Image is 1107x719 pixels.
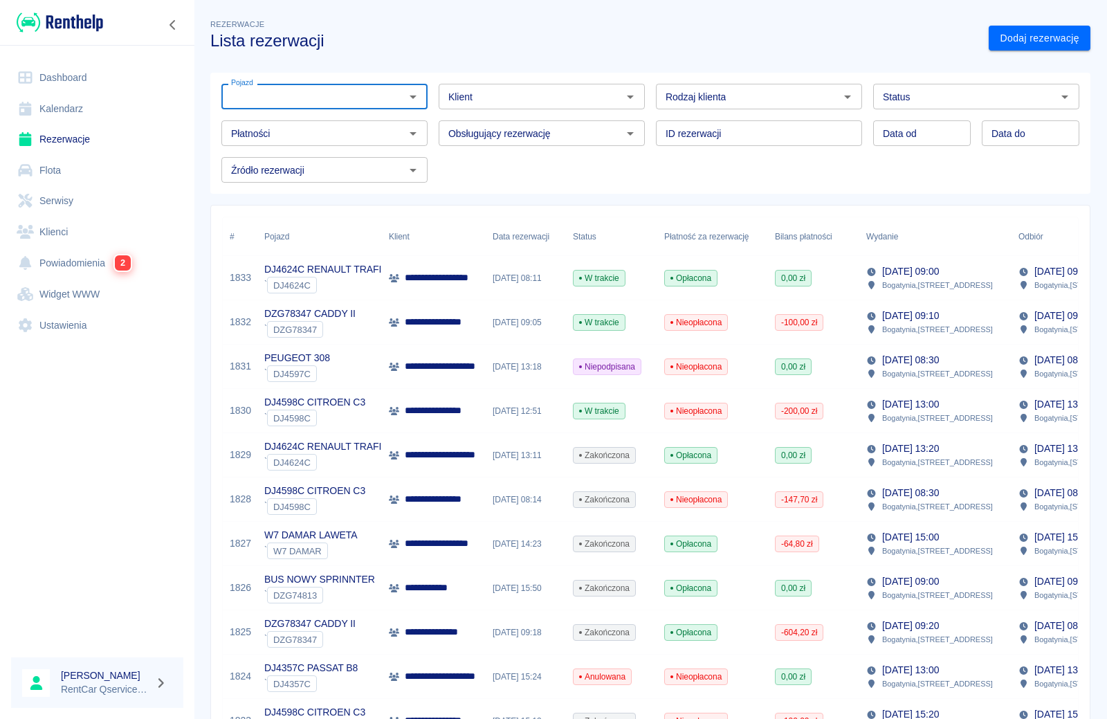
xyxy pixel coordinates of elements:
[566,217,657,256] div: Status
[389,217,410,256] div: Klient
[264,587,375,603] div: `
[665,582,717,594] span: Opłacona
[776,405,823,417] span: -200,00 zł
[264,410,365,426] div: `
[574,671,631,683] span: Anulowana
[1034,397,1091,412] p: [DATE] 13:00
[664,217,749,256] div: Płatność za rezerwację
[268,590,322,601] span: DZG74813
[621,124,640,143] button: Otwórz
[1034,619,1091,633] p: [DATE] 08:30
[486,389,566,433] div: [DATE] 12:51
[268,413,316,424] span: DJ4598C
[264,454,388,471] div: `
[264,498,365,515] div: `
[115,255,131,271] span: 2
[574,449,635,462] span: Zakończona
[230,403,251,418] a: 1830
[268,369,316,379] span: DJ4597C
[486,610,566,655] div: [DATE] 09:18
[264,395,365,410] p: DJ4598C CITROEN C3
[665,449,717,462] span: Opłacona
[574,361,641,373] span: Niepodpisana
[882,397,939,412] p: [DATE] 13:00
[665,493,727,506] span: Nieopłacona
[230,271,251,285] a: 1833
[776,493,823,506] span: -147,70 zł
[882,677,993,690] p: Bogatynia , [STREET_ADDRESS]
[264,321,356,338] div: `
[776,316,823,329] span: -100,00 zł
[776,582,811,594] span: 0,00 zł
[264,572,375,587] p: BUS NOWY SPRINNTER
[268,502,316,512] span: DJ4598C
[665,405,727,417] span: Nieopłacona
[882,500,993,513] p: Bogatynia , [STREET_ADDRESS]
[665,538,717,550] span: Opłacona
[1034,353,1091,367] p: [DATE] 08:30
[230,669,251,684] a: 1824
[665,361,727,373] span: Nieopłacona
[210,31,978,51] h3: Lista rezerwacji
[264,543,358,559] div: `
[859,217,1012,256] div: Wydanie
[1034,486,1091,500] p: [DATE] 08:30
[11,124,183,155] a: Rezerwacje
[264,439,388,454] p: DJ4624C RENAULT TRAFIC
[486,345,566,389] div: [DATE] 13:18
[231,78,253,88] label: Pojazd
[11,93,183,125] a: Kalendarz
[486,566,566,610] div: [DATE] 15:50
[17,11,103,34] img: Renthelp logo
[838,87,857,107] button: Otwórz
[573,217,596,256] div: Status
[257,217,382,256] div: Pojazd
[486,433,566,477] div: [DATE] 13:11
[621,87,640,107] button: Otwórz
[268,325,322,335] span: DZG78347
[230,625,251,639] a: 1825
[574,626,635,639] span: Zakończona
[1018,217,1043,256] div: Odbiór
[665,626,717,639] span: Opłacona
[776,626,823,639] span: -604,20 zł
[382,217,486,256] div: Klient
[61,668,149,682] h6: [PERSON_NAME]
[230,217,235,256] div: #
[873,120,971,146] input: DD.MM.YYYY
[1055,87,1074,107] button: Otwórz
[264,631,356,648] div: `
[882,530,939,545] p: [DATE] 15:00
[264,262,388,277] p: DJ4624C RENAULT TRAFIC
[1034,663,1091,677] p: [DATE] 13:00
[268,679,316,689] span: DJ4357C
[882,486,939,500] p: [DATE] 08:30
[882,456,993,468] p: Bogatynia , [STREET_ADDRESS]
[264,617,356,631] p: DZG78347 CADDY II
[574,405,625,417] span: W trakcie
[11,11,103,34] a: Renthelp logo
[11,279,183,310] a: Widget WWW
[657,217,768,256] div: Płatność za rezerwację
[403,161,423,180] button: Otwórz
[574,316,625,329] span: W trakcie
[574,538,635,550] span: Zakończona
[1034,442,1091,456] p: [DATE] 13:20
[230,536,251,551] a: 1827
[230,492,251,507] a: 1828
[264,365,330,382] div: `
[1034,309,1091,323] p: [DATE] 09:10
[776,538,818,550] span: -64,80 zł
[989,26,1090,51] a: Dodaj rezerwację
[11,62,183,93] a: Dashboard
[230,581,251,595] a: 1826
[11,155,183,186] a: Flota
[882,279,993,291] p: Bogatynia , [STREET_ADDRESS]
[882,412,993,424] p: Bogatynia , [STREET_ADDRESS]
[665,272,717,284] span: Opłacona
[882,442,939,456] p: [DATE] 13:20
[264,661,358,675] p: DJ4357C PASSAT B8
[882,323,993,336] p: Bogatynia , [STREET_ADDRESS]
[776,272,811,284] span: 0,00 zł
[882,589,993,601] p: Bogatynia , [STREET_ADDRESS]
